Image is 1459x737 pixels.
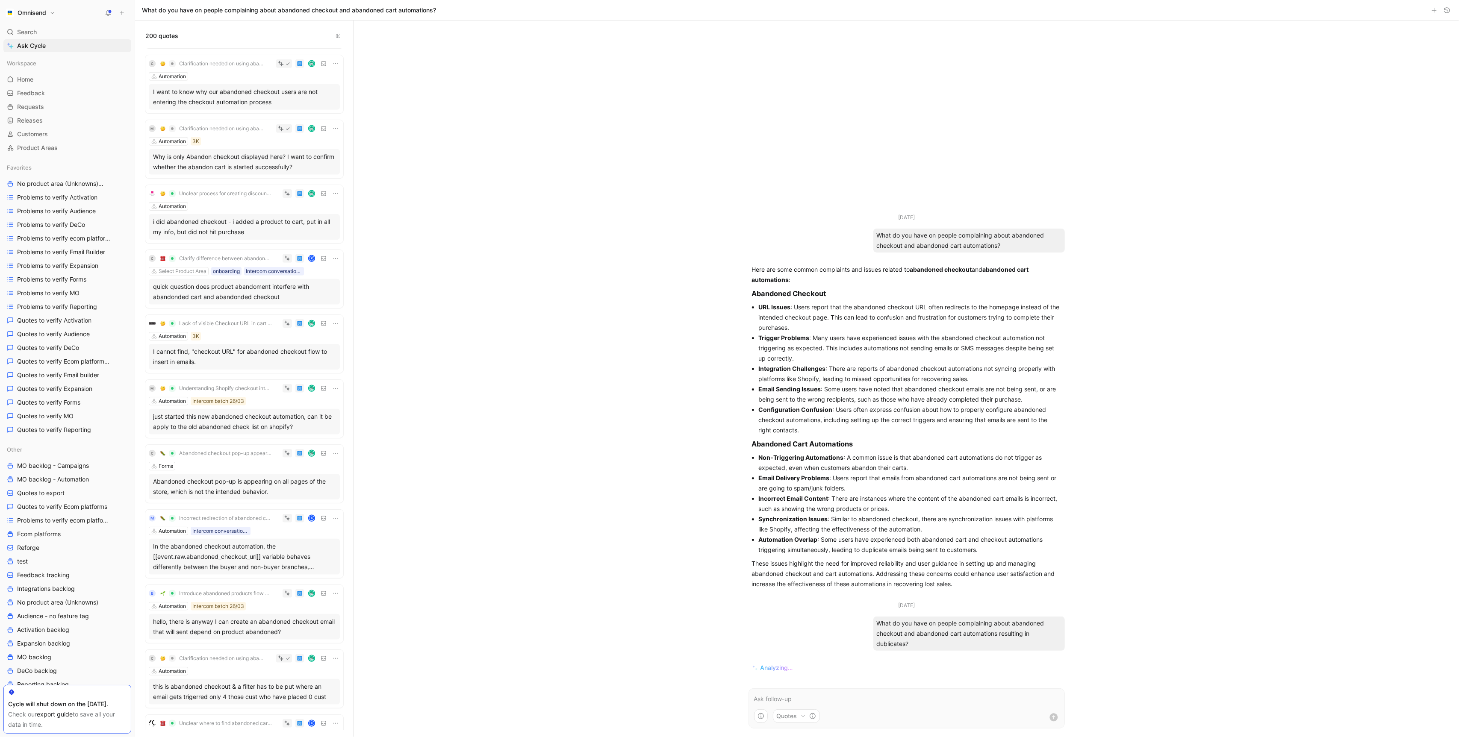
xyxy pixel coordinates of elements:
li: : Users report that the abandoned checkout URL often redirects to the homepage instead of the int... [759,302,1061,333]
a: Problems to verify MO [3,287,131,299]
span: Clarification needed on using abandoned checkout and cart automation features [179,125,265,132]
img: avatar [309,591,315,596]
a: Home [3,73,131,86]
strong: Configuration Confusion [759,406,833,413]
img: 🐛 [160,516,165,521]
a: Quotes to verify Email builder [3,369,131,382]
span: Problems to verify Expansion [17,261,98,270]
div: M [149,125,156,132]
span: Other [7,445,22,454]
div: Automation [159,332,186,341]
div: Workspace [3,57,131,70]
strong: Trigger Problems [759,334,810,341]
li: : There are reports of abandoned checkout automations not syncing properly with platforms like Sh... [759,364,1061,384]
div: In the abandoned checkout automation, the [[event.raw.abandoned_checkout_url]] variable behaves d... [153,541,336,572]
span: MO backlog - Campaigns [17,461,89,470]
li: : A common issue is that abandoned cart automations do not trigger as expected, even when custome... [759,452,1061,473]
span: Quotes to verify Expansion [17,385,92,393]
a: Quotes to verify Reporting [3,423,131,436]
div: Automation [159,72,186,81]
a: MO backlog - Campaigns [3,459,131,472]
div: I want to know why our abandoned checkout users are not entering the checkout automation process [153,87,336,107]
span: Feedback tracking [17,571,70,579]
span: Quotes to verify Ecom platforms [17,502,107,511]
a: Product Areas [3,141,131,154]
li: : There are instances where the content of the abandoned cart emails is incorrect, such as showin... [759,493,1061,514]
a: No product area (Unknowns)Other [3,177,131,190]
div: Select Product Area [159,267,206,276]
li: : Users report that emails from abandoned cart automations are not being sent or are going to spa... [759,473,1061,493]
div: Intercom batch 26/03 [192,397,244,405]
a: export guide [37,711,73,718]
span: Abandoned checkout pop-up appearing on all pages unexpectedly [179,450,272,457]
div: hello, there is anyway I can create an abandoned checkout email that will sent depend on product ... [153,617,336,637]
div: K [309,516,315,521]
li: : Some users have noted that abandoned checkout emails are not being sent, or are being sent to t... [759,384,1061,405]
div: C [149,60,156,67]
div: Automation [159,137,186,146]
div: Intercom conversation list between 25_05_08-05_11 paying brands 250512 - conversation data [PHONE... [192,527,249,535]
a: Problems to verify Email Builder [3,246,131,258]
img: 🤔 [160,386,165,391]
a: Reforge [3,541,131,554]
div: Search [3,26,131,38]
div: K [309,721,315,726]
li: : Similar to abandoned checkout, there are synchronization issues with platforms like Shopify, af... [759,514,1061,534]
a: Quotes to verify Audience [3,328,131,341]
span: Unclear process for creating discounts for abandoned checkouts [179,190,272,197]
strong: Non-Triggering Automations [759,454,844,461]
strong: Automation Overlap [759,536,818,543]
h3: Abandoned Cart Automations [752,439,1061,449]
div: C [149,255,156,262]
span: Quotes to verify DeCo [17,344,79,352]
span: Problems to verify Audience [17,207,96,215]
span: Introduce abandoned products flow automation [179,590,272,597]
div: [DATE] [898,601,915,610]
img: ☎️ [160,256,165,261]
strong: Incorrect Email Content [759,495,828,502]
a: Integrations backlog [3,582,131,595]
span: Understanding Shopify checkout integration [179,385,272,392]
a: Quotes to verify Ecom platformsOther [3,355,131,368]
div: onboarding [213,267,240,276]
div: [DATE] [898,213,915,222]
li: : Many users have experienced issues with the abandoned checkout automation not triggering as exp... [759,333,1061,364]
div: Intercom conversation list between 25_05_15-06_01 paying brands 250602 - Conversationd data pt2 [... [246,267,302,276]
a: Expansion backlog [3,637,131,650]
img: logo [149,320,156,327]
span: MO backlog [17,653,51,661]
img: 🌱 [160,591,165,596]
a: Feedback tracking [3,569,131,581]
button: 🤔Unclear process for creating discounts for abandoned checkouts [157,188,275,199]
strong: Integration Challenges [759,365,826,372]
button: ☎️Clarify difference between abandoned cart and checkout processes [157,253,275,264]
button: 🤔Clarification needed on using abandoned checkout and cart automation features [157,123,268,134]
a: Releases [3,114,131,127]
strong: Email Sending Issues [759,385,821,393]
span: Reporting backlog [17,680,69,689]
div: What do you have on people complaining about abandoned checkout and abandoned cart automations re... [873,617,1065,651]
div: just started this new abandoned checkout automation, can it be apply to the old abandoned check l... [153,411,336,432]
span: Quotes to export [17,489,65,497]
img: 🤔 [160,61,165,66]
a: Quotes to verify MO [3,410,131,423]
a: Quotes to verify Ecom platforms [3,500,131,513]
img: avatar [309,191,315,197]
a: Problems to verify ecom platforms [3,232,131,245]
strong: Synchronization Issues [759,515,828,523]
span: 200 quotes [145,31,178,41]
a: Problems to verify Expansion [3,259,131,272]
a: Quotes to verify DeCo [3,341,131,354]
button: 🤔Lack of visible Checkout URL in cart automation [157,318,275,329]
a: Problems to verify Forms [3,273,131,286]
div: C [149,450,156,457]
a: Feedback [3,87,131,100]
div: Intercom batch 26/03 [192,602,244,611]
div: Cycle will shut down on the [DATE]. [8,699,127,709]
span: Ask Cycle [17,41,46,51]
span: Quotes to verify Ecom platforms [17,357,111,366]
h3: Abandoned Checkout [752,288,1061,299]
span: Favorites [7,163,32,172]
span: Quotes to verify Email builder [17,371,99,379]
a: Quotes to verify Activation [3,314,131,327]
